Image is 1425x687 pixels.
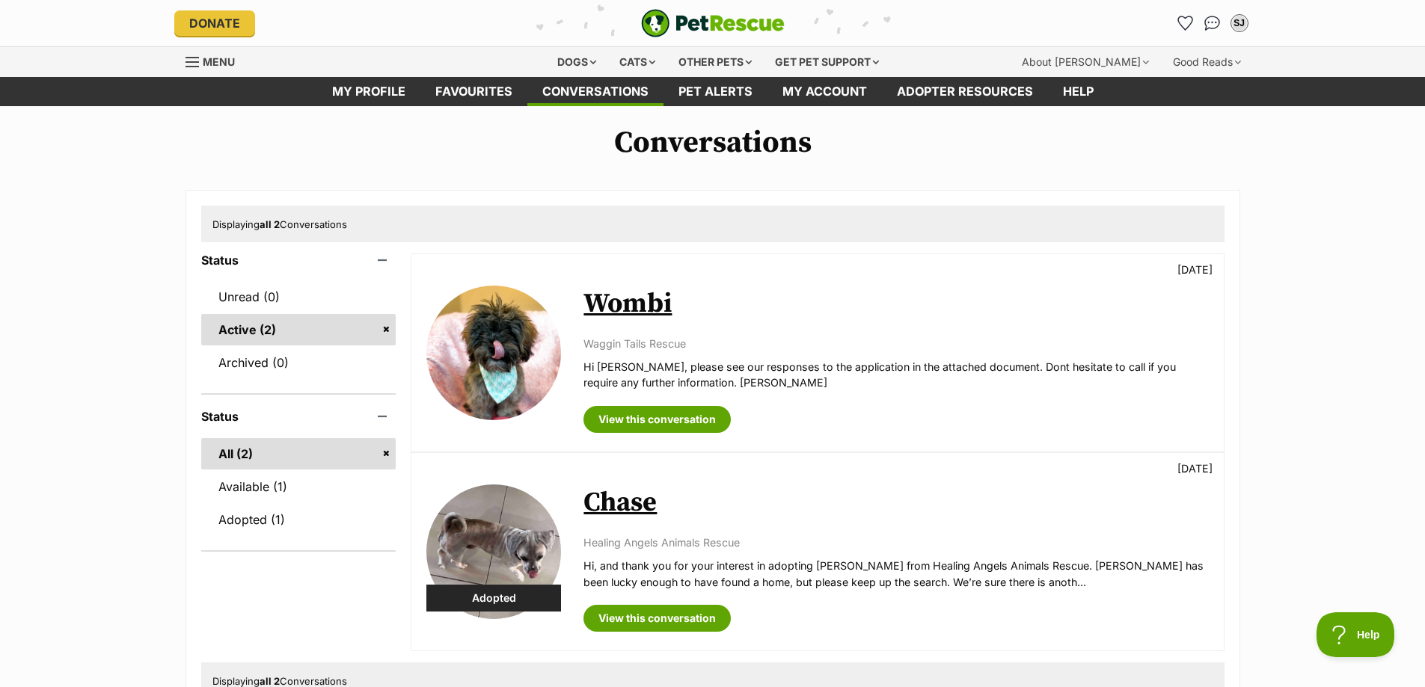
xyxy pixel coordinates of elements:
[583,605,731,632] a: View this conversation
[174,10,255,36] a: Donate
[1162,47,1251,77] div: Good Reads
[1204,16,1220,31] img: chat-41dd97257d64d25036548639549fe6c8038ab92f7586957e7f3b1b290dea8141.svg
[260,675,280,687] strong: all 2
[1228,11,1251,35] button: My account
[767,77,882,106] a: My account
[764,47,889,77] div: Get pet support
[668,47,762,77] div: Other pets
[1201,11,1225,35] a: Conversations
[1174,11,1251,35] ul: Account quick links
[420,77,527,106] a: Favourites
[201,281,396,312] a: Unread (0)
[664,77,767,106] a: Pet alerts
[186,47,245,74] a: Menu
[1011,47,1159,77] div: About [PERSON_NAME]
[1177,262,1213,277] p: [DATE]
[1174,11,1198,35] a: Favourites
[583,336,1208,351] p: Waggin Tails Rescue
[201,504,396,535] a: Adopted (1)
[201,314,396,345] a: Active (2)
[317,77,420,106] a: My profile
[1232,16,1247,31] div: SJ
[1177,460,1213,476] p: [DATE]
[260,218,280,230] strong: all 2
[583,558,1208,590] p: Hi, and thank you for your interest in adopting [PERSON_NAME] from Healing Angels Animals Rescue....
[212,218,347,230] span: Displaying Conversations
[583,406,731,433] a: View this conversation
[426,286,561,420] img: Wombi
[212,675,347,687] span: Displaying Conversations
[201,471,396,502] a: Available (1)
[201,347,396,378] a: Archived (0)
[583,287,672,321] a: Wombi
[426,585,561,611] div: Adopted
[882,77,1048,106] a: Adopter resources
[583,359,1208,391] p: Hi [PERSON_NAME], please see our responses to the application in the attached document. Dont hesi...
[527,77,664,106] a: conversations
[583,534,1208,550] p: Healing Angels Animals Rescue
[201,410,396,423] header: Status
[641,9,785,37] a: PetRescue
[609,47,666,77] div: Cats
[641,9,785,37] img: logo-e224e6f780fb5917bec1dbf3a21bbac754714ae5b6737aabdf751b685950b380.svg
[1317,612,1395,657] iframe: Help Scout Beacon - Open
[1048,77,1109,106] a: Help
[426,484,561,619] img: Chase
[547,47,607,77] div: Dogs
[203,55,235,68] span: Menu
[201,253,396,267] header: Status
[583,486,657,520] a: Chase
[201,438,396,469] a: All (2)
